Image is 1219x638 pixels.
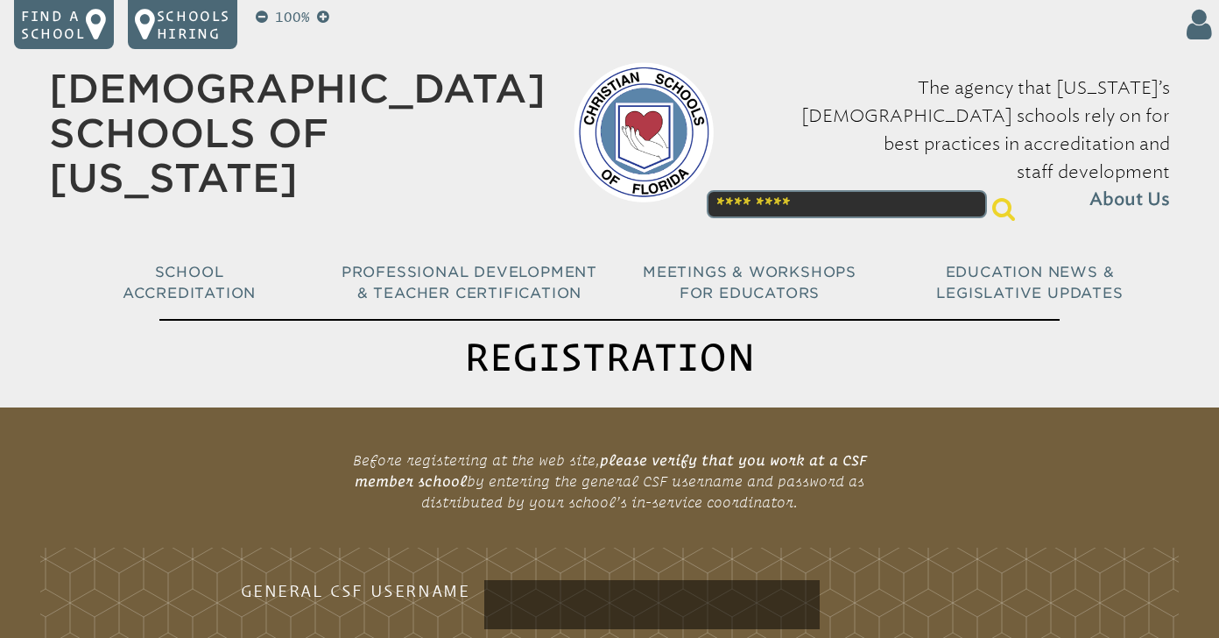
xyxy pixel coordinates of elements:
[21,7,86,42] p: Find a school
[355,452,867,489] b: please verify that you work at a CSF member school
[1089,186,1170,214] span: About Us
[936,264,1123,301] span: Education News & Legislative Updates
[322,443,897,520] p: Before registering at the web site, by entering the general CSF username and password as distribu...
[342,264,597,301] span: Professional Development & Teacher Certification
[742,74,1170,214] p: The agency that [US_STATE]’s [DEMOGRAPHIC_DATA] schools rely on for best practices in accreditati...
[574,62,714,202] img: csf-logo-web-colors.png
[49,66,546,201] a: [DEMOGRAPHIC_DATA] Schools of [US_STATE]
[159,319,1060,393] h1: Registration
[271,7,314,28] p: 100%
[157,7,230,42] p: Schools Hiring
[643,264,856,301] span: Meetings & Workshops for Educators
[123,264,256,301] span: School Accreditation
[190,580,470,601] h3: General CSF Username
